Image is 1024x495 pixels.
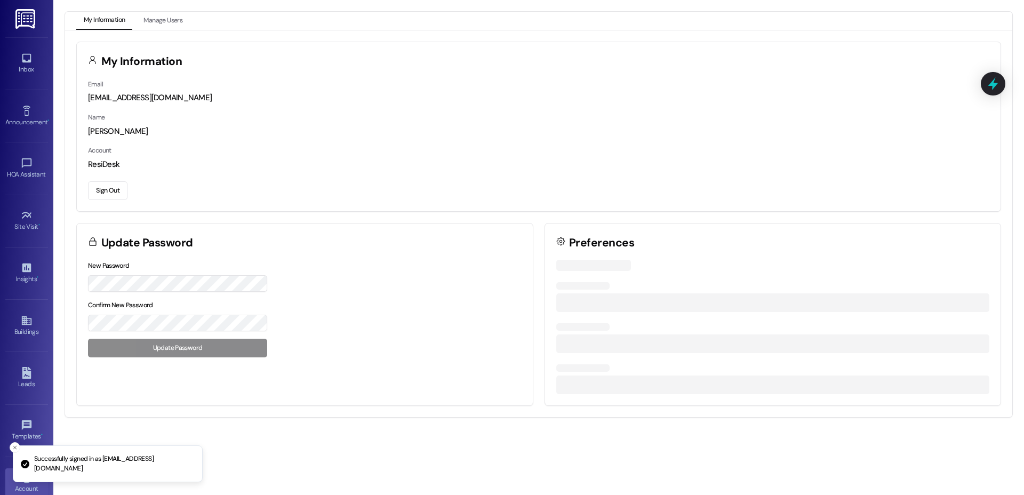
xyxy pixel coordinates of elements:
[5,206,48,235] a: Site Visit •
[88,301,153,309] label: Confirm New Password
[88,92,989,103] div: [EMAIL_ADDRESS][DOMAIN_NAME]
[10,442,20,453] button: Close toast
[5,364,48,393] a: Leads
[569,237,634,249] h3: Preferences
[88,146,111,155] label: Account
[88,261,130,270] label: New Password
[37,274,38,281] span: •
[88,126,989,137] div: [PERSON_NAME]
[41,431,43,438] span: •
[5,416,48,445] a: Templates •
[88,159,989,170] div: ResiDesk
[5,259,48,288] a: Insights •
[15,9,37,29] img: ResiDesk Logo
[5,312,48,340] a: Buildings
[76,12,132,30] button: My Information
[5,49,48,78] a: Inbox
[5,154,48,183] a: HOA Assistant
[38,221,40,229] span: •
[47,117,49,124] span: •
[101,237,193,249] h3: Update Password
[88,113,105,122] label: Name
[101,56,182,67] h3: My Information
[34,454,194,473] p: Successfully signed in as [EMAIL_ADDRESS][DOMAIN_NAME]
[136,12,190,30] button: Manage Users
[88,181,127,200] button: Sign Out
[88,80,103,89] label: Email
